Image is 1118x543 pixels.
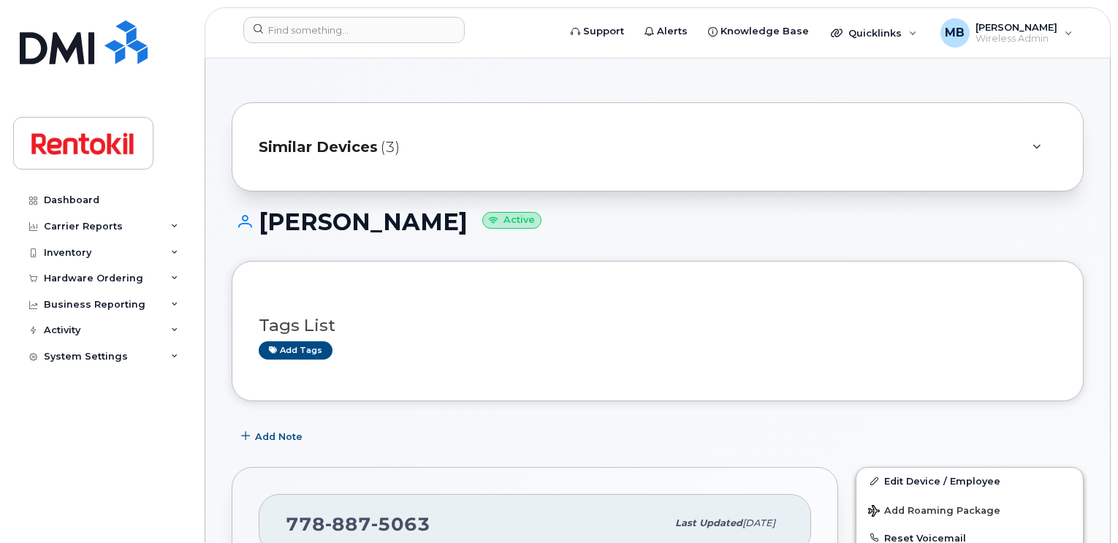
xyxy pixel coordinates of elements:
h3: Tags List [259,316,1057,335]
span: Last updated [675,517,742,528]
span: 778 [286,513,430,535]
span: Add Note [255,430,303,444]
a: Edit Device / Employee [856,468,1083,494]
a: Add tags [259,341,332,360]
button: Add Roaming Package [856,495,1083,525]
button: Add Note [232,423,315,449]
span: 887 [325,513,371,535]
span: Similar Devices [259,137,378,158]
small: Active [482,212,541,229]
span: 5063 [371,513,430,535]
h1: [PERSON_NAME] [232,209,1084,235]
span: [DATE] [742,517,775,528]
span: Add Roaming Package [868,505,1000,519]
span: (3) [381,137,400,158]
